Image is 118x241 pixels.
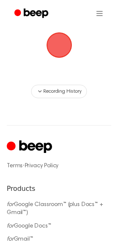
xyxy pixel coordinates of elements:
span: Recording History [43,88,81,95]
button: Open menu [89,3,110,24]
a: Terms [7,163,23,169]
button: Recording History [31,85,87,98]
div: · [7,162,111,170]
i: for [7,223,14,229]
button: Beep Logo [47,32,72,58]
a: Cruip [7,139,54,155]
a: forGoogle Docs™ [7,223,51,229]
a: forGoogle Classroom™ (plus Docs™ + Gmail™) [7,202,103,216]
a: Privacy Policy [25,163,59,169]
i: for [7,202,14,208]
h6: Products [7,184,111,194]
a: Beep [8,5,56,22]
